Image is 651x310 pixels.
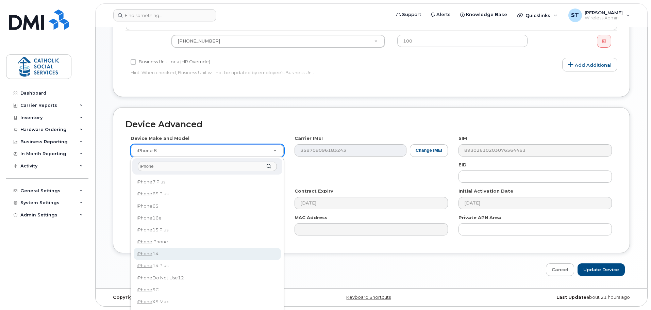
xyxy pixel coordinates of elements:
span: iPhone [137,239,152,244]
span: iPhone [137,191,152,196]
div: 14 Plus [134,261,280,271]
iframe: Messenger Launcher [621,280,646,305]
div: 6S [134,201,280,211]
div: XS Max [134,296,280,307]
span: iPhone [137,251,152,256]
div: 15 Plus [134,225,280,235]
span: iPhone [137,203,152,209]
span: iPhone [137,287,152,292]
div: 6S Plus [134,189,280,199]
div: Do Not Use12 [134,273,280,283]
div: 7 Plus [134,177,280,187]
span: iPhone [137,299,152,304]
div: iPhone [134,236,280,247]
span: iPhone [137,275,152,280]
div: 5C [134,284,280,295]
div: 14 [134,248,280,259]
div: 16e [134,213,280,223]
span: iPhone [137,215,152,221]
span: iPhone [137,227,152,232]
span: iPhone [137,179,152,184]
span: iPhone [137,263,152,268]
